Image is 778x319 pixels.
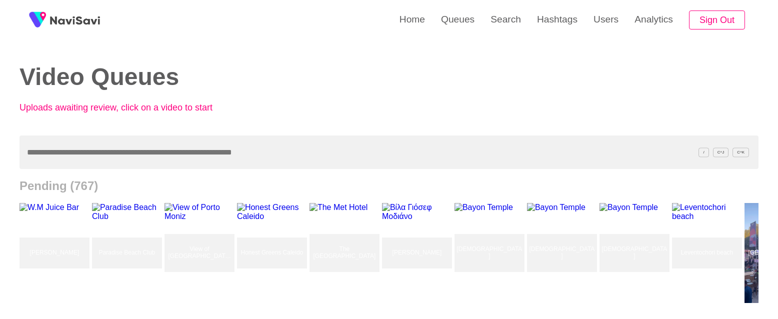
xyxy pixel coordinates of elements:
[713,147,729,157] span: C^J
[599,203,672,303] a: [DEMOGRAPHIC_DATA]Bayon Temple
[19,102,239,113] p: Uploads awaiting review, click on a video to start
[19,64,374,90] h2: Video Queues
[164,203,237,303] a: View of [GEOGRAPHIC_DATA][PERSON_NAME]View of Porto Moniz
[92,203,164,303] a: Paradise Beach ClubParadise Beach Club
[454,203,527,303] a: [DEMOGRAPHIC_DATA]Bayon Temple
[698,147,708,157] span: /
[309,203,382,303] a: The [GEOGRAPHIC_DATA]The Met Hotel
[527,203,599,303] a: [DEMOGRAPHIC_DATA]Bayon Temple
[689,10,745,30] button: Sign Out
[25,7,50,32] img: fireSpot
[672,203,744,303] a: Leventochori beachLeventochori beach
[382,203,454,303] a: [PERSON_NAME]Βίλα Γιόσεφ Μοδιάνο
[19,203,92,303] a: [PERSON_NAME]W.M Juice Bar
[237,203,309,303] a: Honest Greens CaleidoHonest Greens Caleido
[732,147,749,157] span: C^K
[50,15,100,25] img: fireSpot
[19,179,758,193] h2: Pending (767)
